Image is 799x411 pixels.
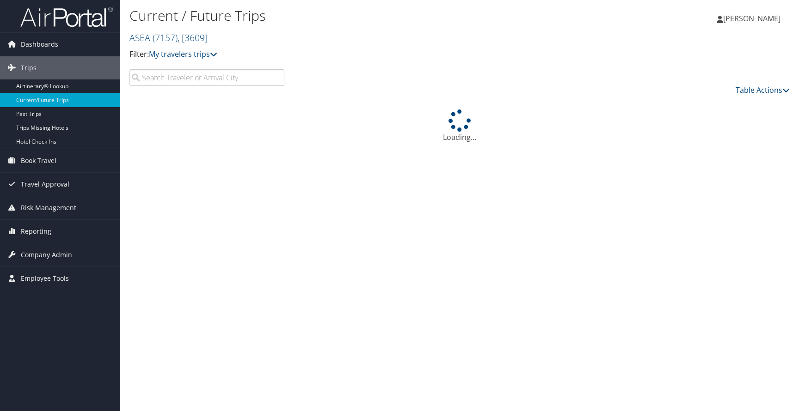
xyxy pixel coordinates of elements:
input: Search Traveler or Arrival City [129,69,284,86]
p: Filter: [129,48,570,60]
span: Book Travel [21,149,56,172]
span: Trips [21,56,37,79]
span: Employee Tools [21,267,69,290]
span: , [ 3609 ] [178,31,208,44]
img: airportal-logo.png [20,6,113,28]
a: ASEA [129,31,208,44]
a: [PERSON_NAME] [717,5,790,32]
span: Company Admin [21,243,72,266]
span: [PERSON_NAME] [723,13,781,24]
a: My travelers trips [149,49,217,59]
span: Dashboards [21,33,58,56]
a: Table Actions [736,85,790,95]
span: Risk Management [21,196,76,219]
span: ( 7157 ) [153,31,178,44]
span: Travel Approval [21,173,69,196]
span: Reporting [21,220,51,243]
h1: Current / Future Trips [129,6,570,25]
div: Loading... [129,109,790,143]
